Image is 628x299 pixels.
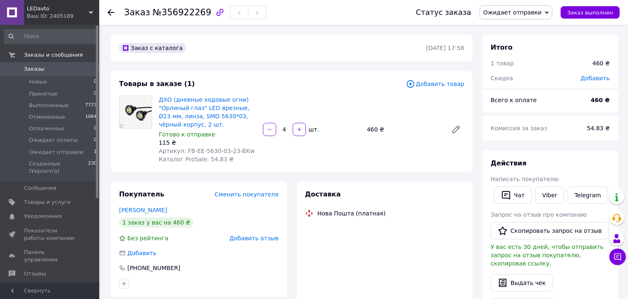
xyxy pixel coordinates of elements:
[24,51,83,59] span: Заказы и сообщения
[94,90,97,98] span: 0
[127,264,181,272] div: [PHONE_NUMBER]
[159,148,255,154] span: Артикул: FB-EE-5630-03-23-BKw
[24,270,46,277] span: Отзывы
[448,121,464,138] a: Редактировать
[119,207,167,213] a: [PERSON_NAME]
[491,211,587,218] span: Запрос на отзыв про компанию
[29,90,57,98] span: Принятые
[592,59,610,67] div: 460 ₴
[581,75,610,81] span: Добавить
[363,124,444,135] div: 460 ₴
[416,8,471,17] div: Статус заказа
[29,136,78,144] span: Ожидает оплаты
[94,125,97,132] span: 0
[4,29,98,44] input: Поиск
[29,102,69,109] span: Выполненные
[27,5,89,12] span: LEDavto
[94,136,97,144] span: 0
[609,249,626,265] button: Чат с покупателем
[85,102,97,109] span: 7773
[85,113,97,121] span: 1064
[567,10,613,16] span: Заказ выполнен
[159,96,250,128] a: ДХО (дневные ходовые огни) "Орлиный глаз" LED врезные, Ø23 мм, линза, SMD 5630*03, чёрный корпус,...
[24,65,44,73] span: Заказы
[426,45,464,51] time: [DATE] 17:58
[159,131,215,138] span: Готово к отправке
[29,160,88,175] span: Созданные (Укрпочта)
[24,184,56,192] span: Сообщения
[591,97,610,103] b: 460 ₴
[229,235,278,242] span: Добавить отзыв
[24,199,71,206] span: Товары и услуги
[24,213,62,220] span: Уведомления
[94,148,97,156] span: 1
[491,43,513,51] span: Итого
[561,6,620,19] button: Заказ выполнен
[153,7,211,17] span: №356922269
[29,113,65,121] span: Отмененные
[491,125,547,132] span: Комиссия за заказ
[215,191,278,198] span: Сменить покупателя
[88,160,97,175] span: 230
[94,78,97,86] span: 0
[159,139,256,147] div: 115 ₴
[127,250,156,256] span: Добавить
[29,78,47,86] span: Новые
[491,176,559,182] span: Написать покупателю
[406,79,464,89] span: Добавить товар
[24,249,76,263] span: Панель управления
[307,125,320,134] div: шт.
[494,187,532,204] button: Чат
[491,60,514,67] span: 1 товар
[119,43,186,53] div: Заказ с каталога
[491,97,537,103] span: Всего к оплате
[483,9,542,16] span: Ожидает отправки
[159,156,234,163] span: Каталог ProSale: 54.83 ₴
[491,244,604,267] span: У вас есть 30 дней, чтобы отправить запрос на отзыв покупателю, скопировав ссылку.
[491,274,553,292] button: Выдать чек
[305,190,341,198] span: Доставка
[124,7,150,17] span: Заказ
[27,12,99,20] div: Ваш ID: 2405189
[107,8,114,17] div: Вернуться назад
[119,190,164,198] span: Покупатель
[491,222,609,239] button: Скопировать запрос на отзыв
[29,148,83,156] span: Ожидает отправки
[587,125,610,132] span: 54.83 ₴
[119,80,195,88] span: Товары в заказе (1)
[29,125,64,132] span: Оплаченные
[24,227,76,242] span: Показатели работы компании
[491,75,513,81] span: Скидка
[315,209,388,218] div: Нова Пошта (платная)
[119,96,152,128] img: ДХО (дневные ходовые огни) "Орлиный глаз" LED врезные, Ø23 мм, линза, SMD 5630*03, чёрный корпус,...
[568,187,608,204] a: Telegram
[119,218,193,227] div: 1 заказ у вас на 460 ₴
[535,187,564,204] a: Viber
[491,159,527,167] span: Действия
[127,235,168,242] span: Без рейтинга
